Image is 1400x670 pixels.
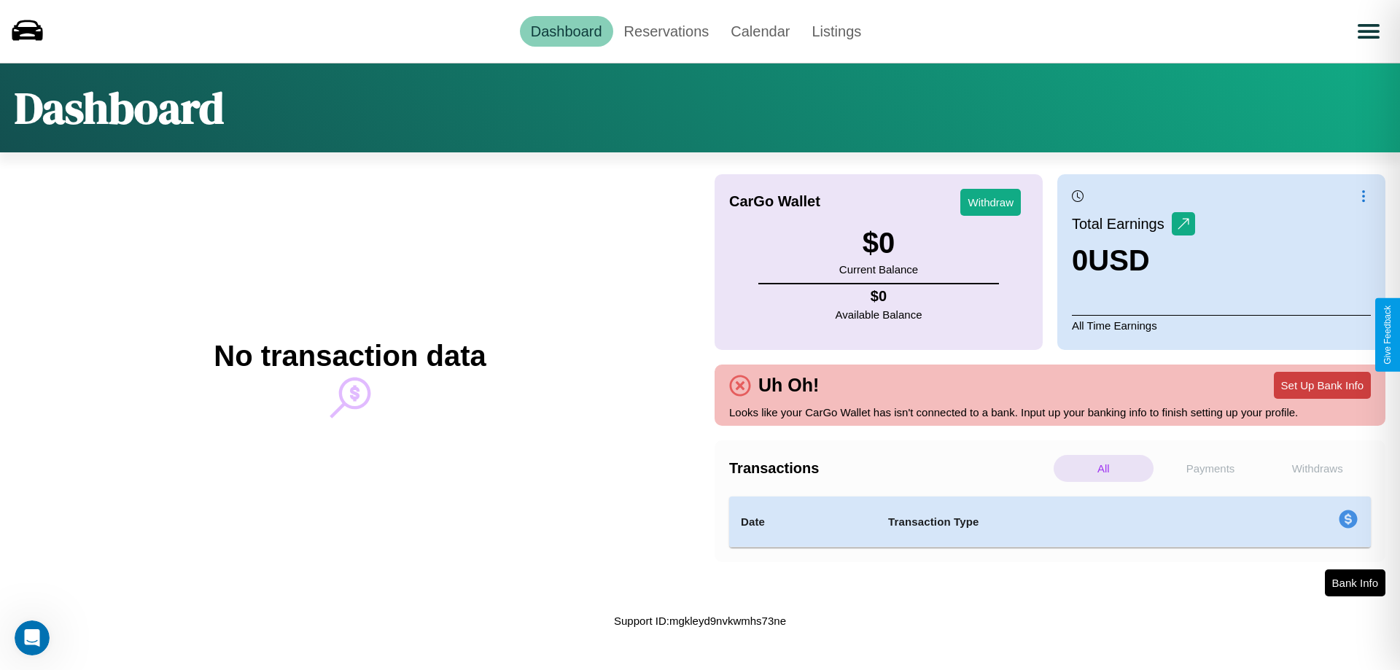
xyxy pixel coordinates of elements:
[960,189,1021,216] button: Withdraw
[613,16,720,47] a: Reservations
[1267,455,1367,482] p: Withdraws
[614,611,786,631] p: Support ID: mgkleyd9nvkwmhs73ne
[1161,455,1261,482] p: Payments
[520,16,613,47] a: Dashboard
[1274,372,1371,399] button: Set Up Bank Info
[839,260,918,279] p: Current Balance
[751,375,826,396] h4: Uh Oh!
[1382,305,1393,365] div: Give Feedback
[1072,315,1371,335] p: All Time Earnings
[836,305,922,324] p: Available Balance
[888,513,1219,531] h4: Transaction Type
[1072,211,1172,237] p: Total Earnings
[720,16,801,47] a: Calendar
[1072,244,1195,277] h3: 0 USD
[15,620,50,655] iframe: Intercom live chat
[1054,455,1154,482] p: All
[836,288,922,305] h4: $ 0
[729,496,1371,548] table: simple table
[801,16,872,47] a: Listings
[1348,11,1389,52] button: Open menu
[729,193,820,210] h4: CarGo Wallet
[729,402,1371,422] p: Looks like your CarGo Wallet has isn't connected to a bank. Input up your banking info to finish ...
[15,78,224,138] h1: Dashboard
[214,340,486,373] h2: No transaction data
[839,227,918,260] h3: $ 0
[741,513,865,531] h4: Date
[1325,569,1385,596] button: Bank Info
[729,460,1050,477] h4: Transactions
